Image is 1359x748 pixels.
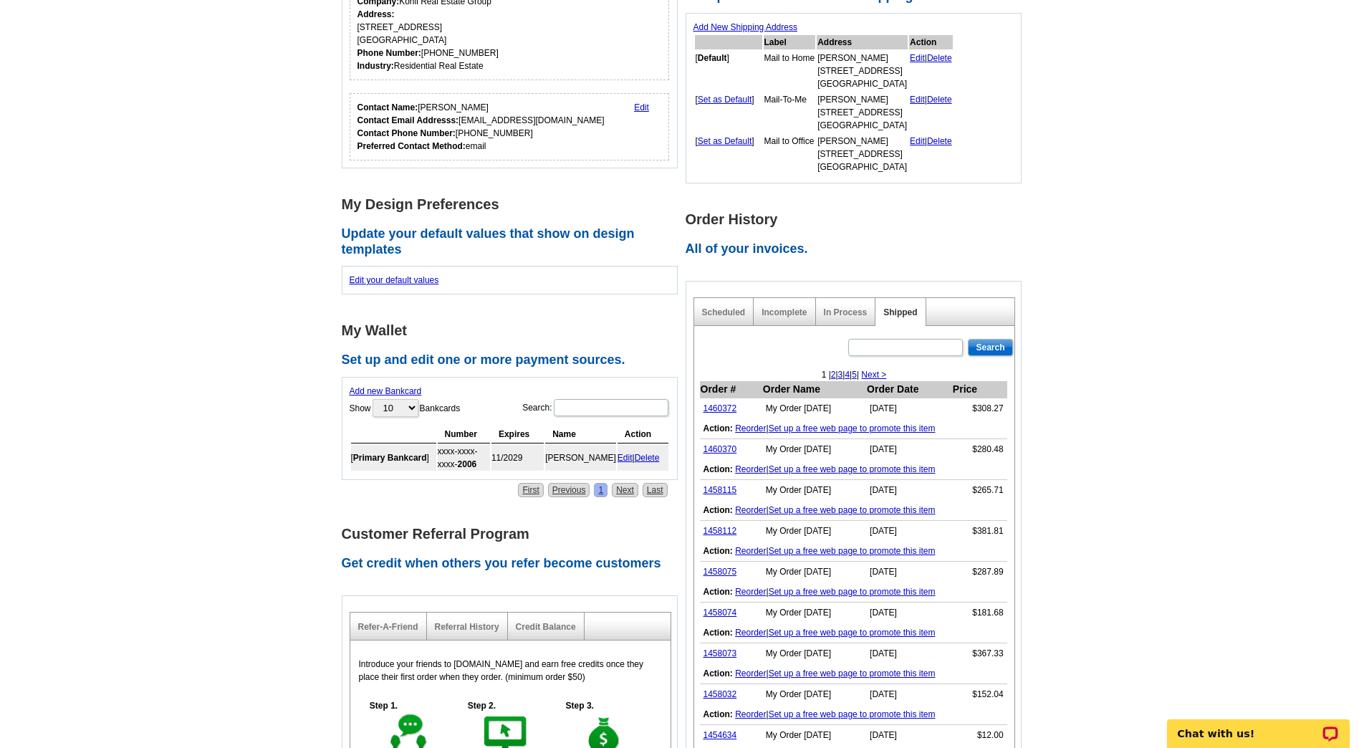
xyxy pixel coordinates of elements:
[769,709,936,719] a: Set up a free web page to promote this item
[852,370,857,380] a: 5
[764,35,816,49] th: Label
[831,370,836,380] a: 2
[558,699,601,712] h5: Step 3.
[769,546,936,556] a: Set up a free web page to promote this item
[735,464,766,474] a: Reorder
[735,709,766,719] a: Reorder
[861,370,886,380] a: Next >
[342,353,686,368] h2: Set up and edit one or more payment sources.
[703,485,737,495] a: 1458115
[762,480,866,501] td: My Order [DATE]
[817,92,908,133] td: [PERSON_NAME] [STREET_ADDRESS] [GEOGRAPHIC_DATA]
[700,663,1007,684] td: |
[635,453,660,463] a: Delete
[927,136,952,146] a: Delete
[357,128,456,138] strong: Contact Phone Number:
[357,101,605,153] div: [PERSON_NAME] [EMAIL_ADDRESS][DOMAIN_NAME] [PHONE_NUMBER] email
[342,527,686,542] h1: Customer Referral Program
[762,603,866,623] td: My Order [DATE]
[866,603,952,623] td: [DATE]
[910,136,925,146] a: Edit
[764,92,816,133] td: Mail-To-Me
[357,115,459,125] strong: Contact Email Addresss:
[357,61,394,71] strong: Industry:
[817,35,908,49] th: Address
[703,689,737,699] a: 1458032
[342,556,686,572] h2: Get credit when others you refer become customers
[359,658,662,684] p: Introduce your friends to [DOMAIN_NAME] and earn free credits once they place their first order w...
[357,141,466,151] strong: Preferred Contact Method:
[362,699,405,712] h5: Step 1.
[703,608,737,618] a: 1458074
[643,483,668,497] a: Last
[357,102,418,112] strong: Contact Name:
[762,521,866,542] td: My Order [DATE]
[1158,703,1359,748] iframe: LiveChat chat widget
[762,725,866,746] td: My Order [DATE]
[703,403,737,413] a: 1460372
[342,323,686,338] h1: My Wallet
[700,623,1007,643] td: |
[952,562,1007,582] td: $287.89
[762,643,866,664] td: My Order [DATE]
[342,197,686,212] h1: My Design Preferences
[762,562,866,582] td: My Order [DATE]
[927,53,952,63] a: Delete
[516,622,576,632] a: Credit Balance
[700,704,1007,725] td: |
[594,483,608,497] a: 1
[762,307,807,317] a: Incomplete
[703,648,737,658] a: 1458073
[703,505,733,515] b: Action:
[700,459,1007,480] td: |
[700,381,762,398] th: Order #
[703,628,733,638] b: Action:
[703,668,733,679] b: Action:
[909,134,953,174] td: |
[883,307,917,317] a: Shipped
[952,725,1007,746] td: $12.00
[491,445,544,471] td: 11/2029
[522,398,669,418] label: Search:
[866,643,952,664] td: [DATE]
[458,459,477,469] strong: 2006
[735,628,766,638] a: Reorder
[358,622,418,632] a: Refer-A-Friend
[545,426,616,443] th: Name
[838,370,843,380] a: 3
[435,622,499,632] a: Referral History
[866,562,952,582] td: [DATE]
[686,212,1029,227] h1: Order History
[703,587,733,597] b: Action:
[769,505,936,515] a: Set up a free web page to promote this item
[618,445,668,471] td: |
[769,423,936,433] a: Set up a free web page to promote this item
[735,423,766,433] a: Reorder
[910,95,925,105] a: Edit
[618,426,668,443] th: Action
[545,445,616,471] td: [PERSON_NAME]
[866,725,952,746] td: [DATE]
[373,399,418,417] select: ShowBankcards
[353,453,427,463] b: Primary Bankcard
[845,370,850,380] a: 4
[952,439,1007,460] td: $280.48
[817,134,908,174] td: [PERSON_NAME] [STREET_ADDRESS] [GEOGRAPHIC_DATA]
[952,643,1007,664] td: $367.33
[968,339,1012,356] input: Search
[703,546,733,556] b: Action:
[702,307,746,317] a: Scheduled
[769,464,936,474] a: Set up a free web page to promote this item
[695,51,762,91] td: [ ]
[703,730,737,740] a: 1454634
[866,480,952,501] td: [DATE]
[686,241,1029,257] h2: All of your invoices.
[698,95,751,105] a: Set as Default
[703,567,737,577] a: 1458075
[554,399,668,416] input: Search:
[909,35,953,49] th: Action
[866,439,952,460] td: [DATE]
[491,426,544,443] th: Expires
[909,51,953,91] td: |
